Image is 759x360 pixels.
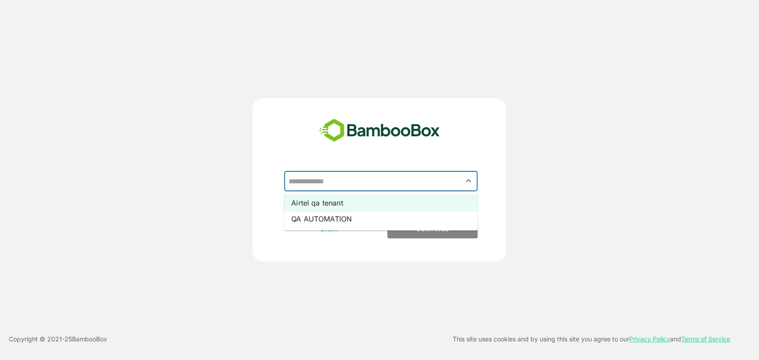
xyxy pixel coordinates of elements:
p: This site uses cookies and by using this site you agree to our and [453,334,730,344]
img: bamboobox [314,116,445,145]
a: Privacy Policy [629,335,670,343]
li: Airtel qa tenant [284,195,478,211]
p: Copyright © 2021- 25 BambooBox [9,334,107,344]
button: Close [462,175,474,187]
li: QA AUTOMATION [284,211,478,227]
a: Terms of Service [681,335,730,343]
